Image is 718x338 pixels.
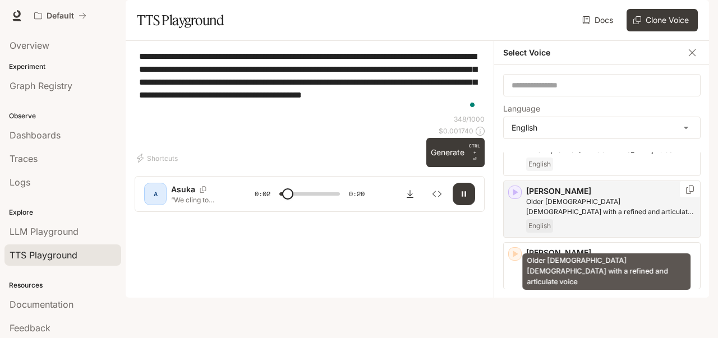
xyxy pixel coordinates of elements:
p: “We cling to identity — the job title, the town, the version of ourselves that felt invincible. C... [171,195,228,205]
p: 348 / 1000 [454,114,485,124]
span: English [526,158,553,171]
button: Copy Voice ID [195,186,211,193]
span: English [526,219,553,233]
button: All workspaces [29,4,91,27]
p: ⏎ [469,142,480,163]
p: Asuka [171,184,195,195]
p: Older British male with a refined and articulate voice [526,197,696,217]
div: Older [DEMOGRAPHIC_DATA] [DEMOGRAPHIC_DATA] with a refined and articulate voice [522,253,691,290]
p: $ 0.001740 [439,126,473,136]
button: Copy Voice ID [684,185,696,194]
button: Inspect [426,183,448,205]
button: Download audio [399,183,421,205]
textarea: To enrich screen reader interactions, please activate Accessibility in Grammarly extension settings [139,50,480,114]
span: 0:02 [255,188,270,200]
p: [PERSON_NAME] [526,186,696,197]
a: Docs [580,9,618,31]
button: GenerateCTRL +⏎ [426,138,485,167]
div: A [146,185,164,203]
p: Default [47,11,74,21]
p: CTRL + [469,142,480,156]
button: Shortcuts [135,149,182,167]
p: Language [503,105,540,113]
div: English [504,117,700,138]
h1: TTS Playground [137,9,224,31]
button: Clone Voice [627,9,698,31]
span: 0:20 [349,188,365,200]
